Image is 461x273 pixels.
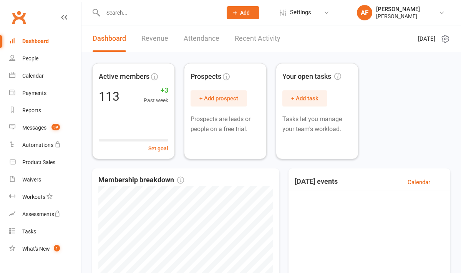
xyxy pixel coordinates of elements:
[22,211,60,217] div: Assessments
[99,90,119,103] div: 113
[295,178,338,187] h3: [DATE] events
[98,175,184,186] span: Membership breakdown
[9,8,28,27] a: Clubworx
[9,119,82,136] a: Messages 39
[22,246,50,252] div: What's New
[191,90,247,107] button: + Add prospect
[22,142,53,148] div: Automations
[22,73,44,79] div: Calendar
[9,102,82,119] a: Reports
[54,245,60,251] span: 1
[22,55,38,62] div: People
[408,178,430,187] a: Calendar
[282,71,341,82] span: Your open tasks
[144,85,168,96] span: +3
[191,114,260,134] p: Prospects are leads or people on a free trial.
[9,154,82,171] a: Product Sales
[227,6,259,19] button: Add
[357,5,372,20] div: AF
[376,13,420,20] div: [PERSON_NAME]
[418,34,435,43] span: [DATE]
[22,125,46,131] div: Messages
[22,228,36,235] div: Tasks
[9,50,82,67] a: People
[191,71,221,82] span: Prospects
[141,25,168,52] a: Revenue
[9,33,82,50] a: Dashboard
[9,206,82,223] a: Assessments
[9,240,82,258] a: What's New1
[376,6,420,13] div: [PERSON_NAME]
[290,4,311,21] span: Settings
[9,67,82,85] a: Calendar
[9,223,82,240] a: Tasks
[101,7,217,18] input: Search...
[22,176,41,183] div: Waivers
[99,71,149,82] span: Active members
[240,10,250,16] span: Add
[282,114,352,134] p: Tasks let you manage your team's workload.
[22,194,45,200] div: Workouts
[22,38,49,44] div: Dashboard
[93,25,126,52] a: Dashboard
[9,85,82,102] a: Payments
[282,90,327,107] button: + Add task
[9,188,82,206] a: Workouts
[22,107,41,113] div: Reports
[51,124,60,130] span: 39
[148,144,168,153] button: Set goal
[9,171,82,188] a: Waivers
[22,90,46,96] div: Payments
[9,136,82,154] a: Automations
[144,96,168,105] span: Past week
[184,25,219,52] a: Attendance
[235,25,280,52] a: Recent Activity
[22,159,55,165] div: Product Sales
